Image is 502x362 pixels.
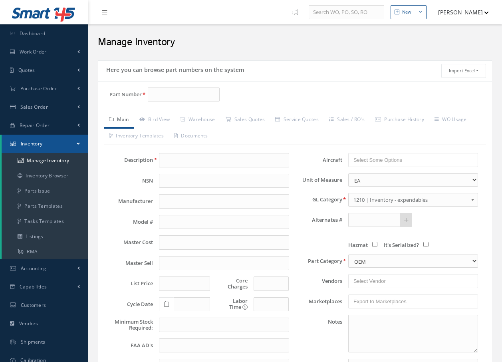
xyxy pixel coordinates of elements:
a: Listings [2,229,88,244]
a: Parts Templates [2,199,88,214]
span: Sales Order [20,103,48,110]
a: Inventory Templates [104,128,169,145]
span: Quotes [18,67,35,74]
label: Marketplaces [295,298,342,304]
span: Repair Order [20,122,50,129]
label: GL Category [295,197,342,203]
input: It's Serialized? [423,242,429,247]
label: Part Category [295,258,342,264]
span: Purchase Order [20,85,57,92]
label: Minimum Stock Required: [106,319,153,331]
span: Dashboard [20,30,46,37]
a: Manage Inventory [2,153,88,168]
input: Search WO, PO, SO, RO [309,5,384,20]
button: [PERSON_NAME] [431,4,489,20]
label: Core Charges [216,278,248,290]
label: Aircraft [295,157,342,163]
label: Model # [106,219,153,225]
label: Manufacturer [106,198,153,204]
span: Customers [21,302,46,308]
span: Accounting [21,265,47,272]
span: Shipments [21,338,46,345]
span: Vendors [19,320,38,327]
a: Bird View [134,112,175,129]
a: Parts Issue [2,183,88,199]
label: Master Cost [106,239,153,245]
label: Alternates # [295,217,342,223]
button: New [391,5,427,19]
a: Sales / RO's [324,112,370,129]
h2: Manage Inventory [98,36,492,48]
label: Cycle Date [106,301,153,307]
a: Service Quotes [270,112,324,129]
label: Vendors [295,278,342,284]
a: Sales Quotes [220,112,270,129]
a: Main [104,112,134,129]
span: 1210 | Inventory - expendables [353,195,468,205]
a: Purchase History [370,112,429,129]
h5: Here you can browse part numbers on the system [104,64,244,74]
a: Tasks Templates [2,214,88,229]
a: Documents [169,128,213,145]
div: New [402,9,411,16]
a: WO Usage [429,112,472,129]
textarea: Notes [348,315,478,352]
button: Import Excel [441,64,486,78]
label: Part Number [98,91,142,97]
span: It's Serialized? [384,241,419,249]
label: FAA AD's [106,342,153,348]
span: Work Order [20,48,47,55]
label: NSN [106,178,153,184]
a: Inventory Browser [2,168,88,183]
span: Hazmat [348,241,368,249]
label: List Price [106,280,153,286]
label: Unit of Measure [295,177,342,183]
label: Description [106,157,153,163]
a: Warehouse [175,112,220,129]
a: Inventory [2,135,88,153]
span: Capabilities [20,283,47,290]
span: Inventory [21,140,43,147]
label: Labor Time [216,298,248,310]
label: Notes [295,315,342,352]
a: RMA [2,244,88,259]
input: Hazmat [372,242,377,247]
label: Master Sell [106,260,153,266]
